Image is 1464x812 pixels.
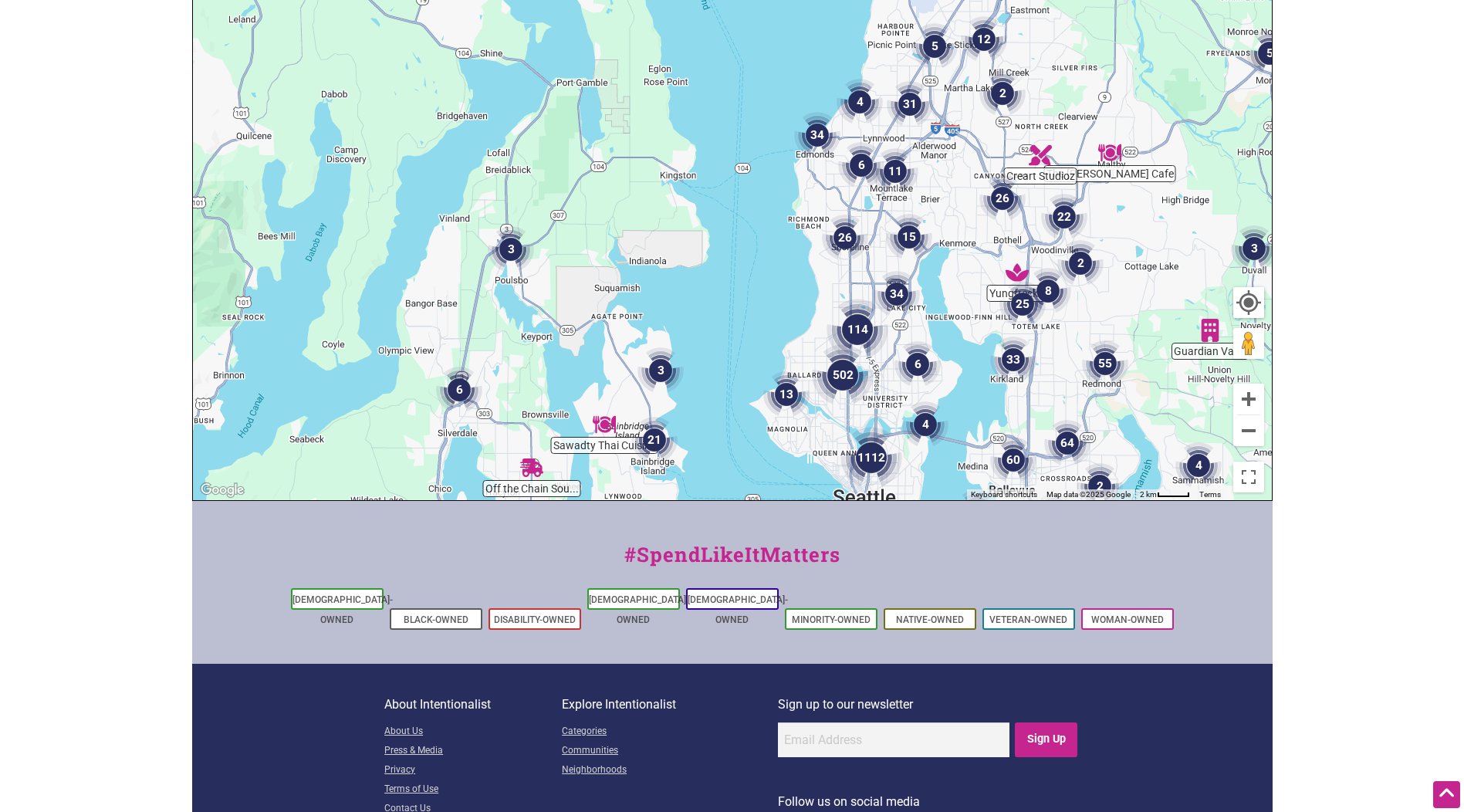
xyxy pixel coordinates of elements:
div: 6 [894,341,941,387]
a: Communities [562,742,778,761]
div: Scroll Back to Top [1433,781,1460,808]
div: 12 [961,16,1007,63]
button: Your Location [1233,287,1264,318]
div: Guardian Vault [1199,319,1222,342]
div: 4 [837,79,883,125]
div: 34 [874,271,920,317]
div: Yungfreckle [1006,261,1029,284]
div: 6 [838,142,884,188]
a: Minority-Owned [792,614,871,625]
a: [DEMOGRAPHIC_DATA]-Owned [688,594,788,625]
a: Categories [562,722,778,742]
div: 3 [637,347,684,394]
button: Zoom out [1233,415,1264,446]
button: Keyboard shortcuts [971,489,1037,500]
div: 33 [990,337,1036,383]
a: Open this area in Google Maps (opens a new window) [197,480,248,500]
div: Sawadty Thai Cuisine [593,413,616,436]
button: Zoom in [1233,384,1264,414]
div: 21 [631,417,678,463]
div: 13 [763,371,810,418]
a: [DEMOGRAPHIC_DATA]-Owned [589,594,689,625]
span: Map data ©2025 Google [1046,490,1131,499]
a: Disability-Owned [494,614,576,625]
span: 2 km [1140,490,1157,499]
div: 5 [911,23,958,69]
a: Black-Owned [404,614,468,625]
div: The Maltby Cafe [1098,141,1121,164]
div: 2 [979,70,1026,117]
a: Privacy [384,761,562,780]
div: 6 [436,367,482,413]
div: Off the Chain Southern BBQ [520,456,543,479]
div: 26 [822,215,868,261]
div: 6 [954,489,1000,536]
input: Email Address [778,722,1009,757]
a: Native-Owned [896,614,964,625]
div: 31 [887,81,933,127]
div: 2 [1077,463,1123,509]
div: 55 [1082,340,1128,387]
div: 8 [1025,268,1071,314]
a: Terms [1199,490,1221,499]
div: 4 [1175,442,1222,489]
div: 3 [1231,225,1277,272]
p: About Intentionalist [384,695,562,715]
div: 1112 [840,427,902,489]
div: 3 [488,226,534,272]
div: 114 [827,299,888,360]
div: 2 [1057,240,1104,286]
a: Woman-Owned [1091,614,1164,625]
div: 26 [979,175,1026,222]
input: Sign Up [1015,722,1077,757]
img: Google [197,480,248,500]
div: 60 [990,437,1036,483]
button: Map Scale: 2 km per 39 pixels [1135,489,1195,500]
div: 22 [1041,194,1087,240]
div: 25 [999,281,1046,327]
div: 5 [1246,30,1293,76]
div: 34 [794,112,840,158]
div: 4 [902,401,948,448]
a: About Us [384,722,562,742]
div: Creart Studioz [1029,144,1052,167]
div: 15 [886,214,932,260]
a: [DEMOGRAPHIC_DATA]-Owned [292,594,393,625]
div: 502 [812,344,874,406]
div: 64 [1044,420,1090,466]
a: Neighborhoods [562,761,778,780]
button: Toggle fullscreen view [1232,462,1264,493]
button: Drag Pegman onto the map to open Street View [1233,328,1264,359]
p: Follow us on social media [778,792,1080,812]
div: #SpendLikeItMatters [192,540,1273,585]
div: 11 [872,148,918,195]
a: Veteran-Owned [989,614,1067,625]
p: Explore Intentionalist [562,695,778,715]
a: Press & Media [384,742,562,761]
a: Terms of Use [384,780,562,800]
p: Sign up to our newsletter [778,695,1080,715]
